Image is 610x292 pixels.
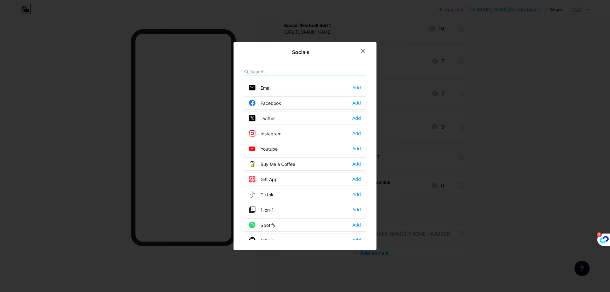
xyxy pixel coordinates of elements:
[352,237,361,243] div: Add
[249,146,278,152] div: Youtube
[352,207,361,213] div: Add
[352,176,361,182] div: Add
[250,68,320,75] input: Search
[352,115,361,121] div: Add
[352,130,361,137] div: Add
[249,222,275,228] div: Spotify
[352,161,361,167] div: Add
[352,146,361,152] div: Add
[249,85,271,91] div: Email
[249,191,274,198] div: Tiktok
[249,237,274,243] div: Github
[249,100,281,106] div: Facebook
[249,176,278,182] div: Gift App
[249,161,295,167] div: Buy Me a Coffee
[352,222,361,228] div: Add
[352,100,361,106] div: Add
[249,130,281,137] div: Instagram
[292,48,309,56] div: Socials
[249,207,274,213] div: 1-on-1
[352,85,361,91] div: Add
[352,191,361,198] div: Add
[249,115,275,121] div: Twitter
